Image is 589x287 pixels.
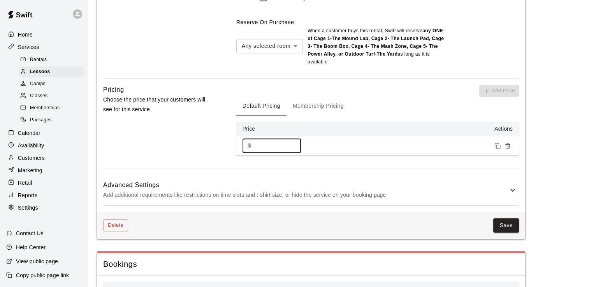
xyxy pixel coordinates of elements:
a: Lessons [19,66,88,78]
button: Save [493,218,519,233]
div: Packages [19,115,84,126]
a: Reports [6,189,81,201]
th: Price [236,122,314,136]
p: Marketing [18,166,42,174]
a: Marketing [6,164,81,176]
p: Choose the price that your customers will see for this service [103,95,211,114]
p: Add additional requirements like restrictions on time slots and t-shirt size, or hide the service... [103,190,508,200]
a: Calendar [6,127,81,139]
h6: Pricing [103,85,124,95]
p: Calendar [18,129,40,137]
span: Classes [30,92,47,100]
span: Bookings [103,259,519,269]
a: Settings [6,202,81,213]
div: Rentals [19,54,84,65]
a: Home [6,29,81,40]
button: Membership Pricing [287,97,350,115]
p: Availability [18,142,44,149]
b: any ONE of Cage 1-The Mound Lab, Cage 2- The Launch Pad, Cage 3- The Boom Box, Cage 4- The Mash Z... [308,28,444,57]
p: Customers [18,154,45,162]
p: Copy public page link [16,271,69,279]
button: Remove price [503,141,513,151]
h6: Advanced Settings [103,180,508,190]
button: Delete [103,219,128,231]
a: Classes [19,90,88,102]
a: Services [6,41,81,53]
div: Classes [19,91,84,101]
p: Contact Us [16,229,44,237]
th: Actions [314,122,519,136]
p: Reports [18,191,37,199]
span: Memberships [30,104,60,112]
span: Camps [30,80,46,88]
a: Memberships [19,102,88,114]
p: View public page [16,257,58,265]
p: Help Center [16,243,46,251]
a: Availability [6,140,81,151]
p: Services [18,43,39,51]
button: Default Pricing [236,97,287,115]
div: Lessons [19,66,84,77]
span: Rentals [30,56,47,64]
p: Retail [18,179,32,187]
p: Settings [18,204,38,212]
a: Retail [6,177,81,189]
div: Any selected room [236,39,303,53]
a: Rentals [19,54,88,66]
div: Advanced SettingsAdd additional requirements like restrictions on time slots and t-shirt size, or... [103,175,519,205]
span: Lessons [30,68,50,76]
p: $ [248,142,251,150]
div: Memberships [19,103,84,114]
label: Reserve On Purchase [236,19,294,25]
a: Customers [6,152,81,164]
p: Home [18,31,33,38]
span: Packages [30,116,52,124]
a: Packages [19,114,88,126]
button: Duplicate price [492,141,503,151]
a: Camps [19,78,88,90]
div: Camps [19,79,84,89]
p: When a customer buys this rental , Swift will reserve as long as it is available [308,27,444,66]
